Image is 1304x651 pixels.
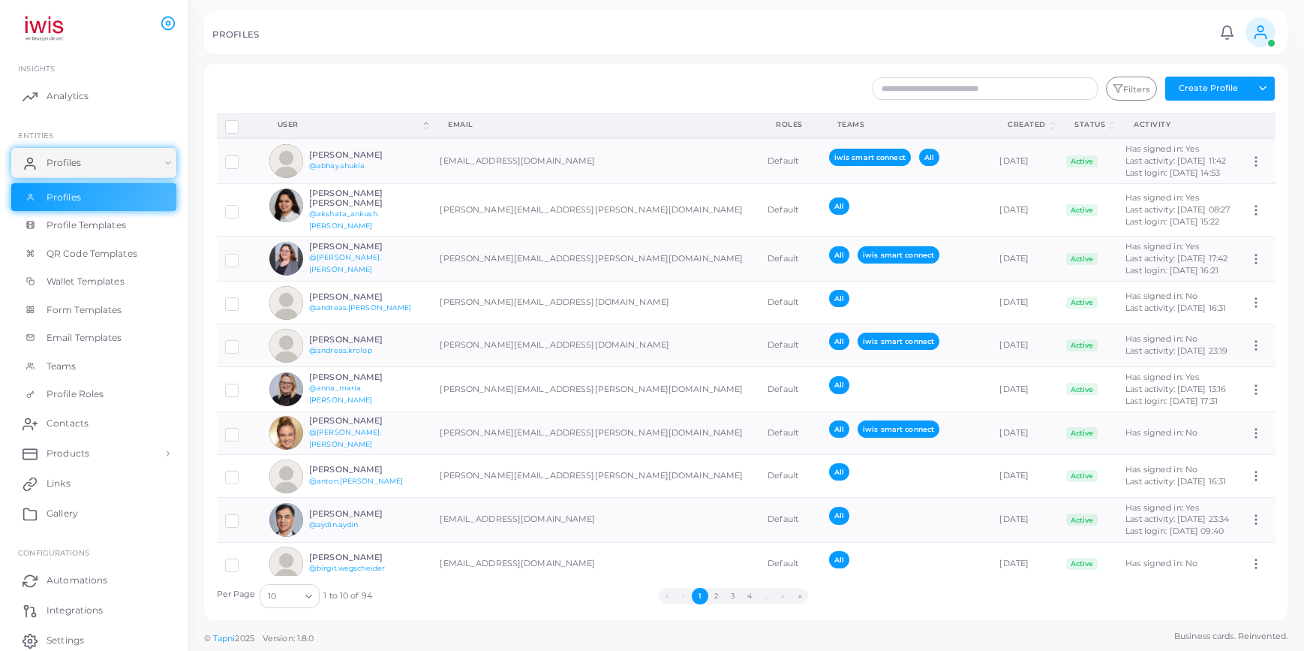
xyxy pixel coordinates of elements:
[1066,558,1098,570] span: Active
[829,463,849,481] span: All
[1125,427,1197,438] span: Has signed in: No
[11,211,176,240] a: Profile Templates
[1165,77,1251,101] button: Create Profile
[11,81,176,111] a: Analytics
[309,416,419,426] h6: [PERSON_NAME]
[309,335,419,345] h6: [PERSON_NAME]
[1066,339,1098,351] span: Active
[1125,265,1218,276] span: Last login: [DATE] 16:21
[47,275,125,288] span: Wallet Templates
[309,477,403,485] a: @anton.[PERSON_NAME]
[829,149,911,166] span: iwis smart connect
[47,477,71,490] span: Links
[269,503,303,537] img: avatar
[278,588,299,604] input: Search for option
[269,372,303,406] img: avatar
[829,420,849,438] span: All
[829,333,849,350] span: All
[991,184,1058,237] td: [DATE]
[47,191,81,204] span: Profiles
[431,367,759,412] td: [PERSON_NAME][EMAIL_ADDRESS][PERSON_NAME][DOMAIN_NAME]
[759,367,821,412] td: Default
[47,89,89,103] span: Analytics
[1125,216,1219,227] span: Last login: [DATE] 15:22
[11,565,176,595] a: Automations
[11,183,176,212] a: Profiles
[14,14,97,42] img: logo
[991,282,1058,324] td: [DATE]
[431,324,759,367] td: [PERSON_NAME][EMAIL_ADDRESS][DOMAIN_NAME]
[991,455,1058,498] td: [DATE]
[309,242,419,252] h6: [PERSON_NAME]
[1066,297,1098,309] span: Active
[991,237,1058,282] td: [DATE]
[1008,119,1047,130] div: Created
[235,632,254,645] span: 2025
[1125,396,1218,406] span: Last login: [DATE] 17:31
[204,632,314,645] span: ©
[47,303,122,317] span: Form Templates
[11,439,176,469] a: Products
[1134,119,1224,130] div: activity
[1125,476,1226,487] span: Last activity: [DATE] 16:31
[1125,464,1197,475] span: Has signed in: No
[725,588,741,604] button: Go to page 3
[269,460,303,493] img: avatar
[759,455,821,498] td: Default
[829,507,849,524] span: All
[1125,372,1199,382] span: Has signed in: Yes
[1241,113,1275,138] th: Action
[1106,77,1157,101] button: Filters
[11,469,176,499] a: Links
[708,588,725,604] button: Go to page 2
[309,150,419,160] h6: [PERSON_NAME]
[792,588,808,604] button: Go to last page
[47,219,126,232] span: Profile Templates
[991,411,1058,454] td: [DATE]
[991,498,1058,543] td: [DATE]
[858,246,939,264] span: iwis smart connect
[431,282,759,324] td: [PERSON_NAME][EMAIL_ADDRESS][DOMAIN_NAME]
[1125,345,1227,356] span: Last activity: [DATE] 23:19
[741,588,758,604] button: Go to page 4
[47,156,81,170] span: Profiles
[309,520,358,529] a: @aydin.aydin
[1125,514,1229,524] span: Last activity: [DATE] 23:34
[47,634,84,647] span: Settings
[11,296,176,324] a: Form Templates
[11,267,176,296] a: Wallet Templates
[829,376,849,393] span: All
[47,447,89,460] span: Products
[269,242,303,276] img: avatar
[217,589,256,601] label: Per Page
[11,595,176,625] a: Integrations
[47,360,77,373] span: Teams
[268,589,276,604] span: 10
[991,367,1058,412] td: [DATE]
[1125,384,1226,394] span: Last activity: [DATE] 13:16
[919,149,939,166] span: All
[829,290,849,307] span: All
[309,553,419,562] h6: [PERSON_NAME]
[1066,253,1098,265] span: Active
[217,113,261,138] th: Row-selection
[47,387,104,401] span: Profile Roles
[1066,155,1098,167] span: Active
[858,333,939,350] span: iwis smart connect
[858,420,939,438] span: iwis smart connect
[47,604,103,617] span: Integrations
[991,542,1058,585] td: [DATE]
[260,584,320,608] div: Search for option
[759,184,821,237] td: Default
[1125,502,1199,513] span: Has signed in: Yes
[278,119,422,130] div: User
[212,29,259,40] h5: PROFILES
[759,411,821,454] td: Default
[1074,119,1107,130] div: Status
[1125,253,1227,264] span: Last activity: [DATE] 17:42
[1066,427,1098,439] span: Active
[47,574,107,587] span: Automations
[309,292,419,302] h6: [PERSON_NAME]
[431,455,759,498] td: [PERSON_NAME][EMAIL_ADDRESS][PERSON_NAME][DOMAIN_NAME]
